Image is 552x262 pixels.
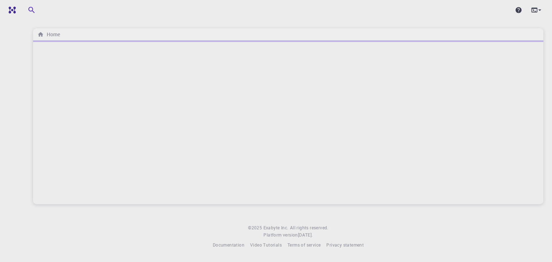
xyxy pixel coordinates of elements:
a: Exabyte Inc. [263,224,289,231]
span: All rights reserved. [290,224,328,231]
span: Terms of service [287,242,321,248]
a: Video Tutorials [250,242,282,249]
img: logo [6,6,16,14]
span: © 2025 [248,224,263,231]
span: Privacy statement [326,242,364,248]
a: [DATE]. [298,231,313,239]
a: Terms of service [287,242,321,249]
span: Exabyte Inc. [263,225,289,230]
span: Platform version [263,231,298,239]
span: [DATE] . [298,232,313,238]
span: Documentation [213,242,244,248]
nav: breadcrumb [36,31,61,38]
span: Video Tutorials [250,242,282,248]
a: Documentation [213,242,244,249]
a: Privacy statement [326,242,364,249]
h6: Home [44,31,60,38]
